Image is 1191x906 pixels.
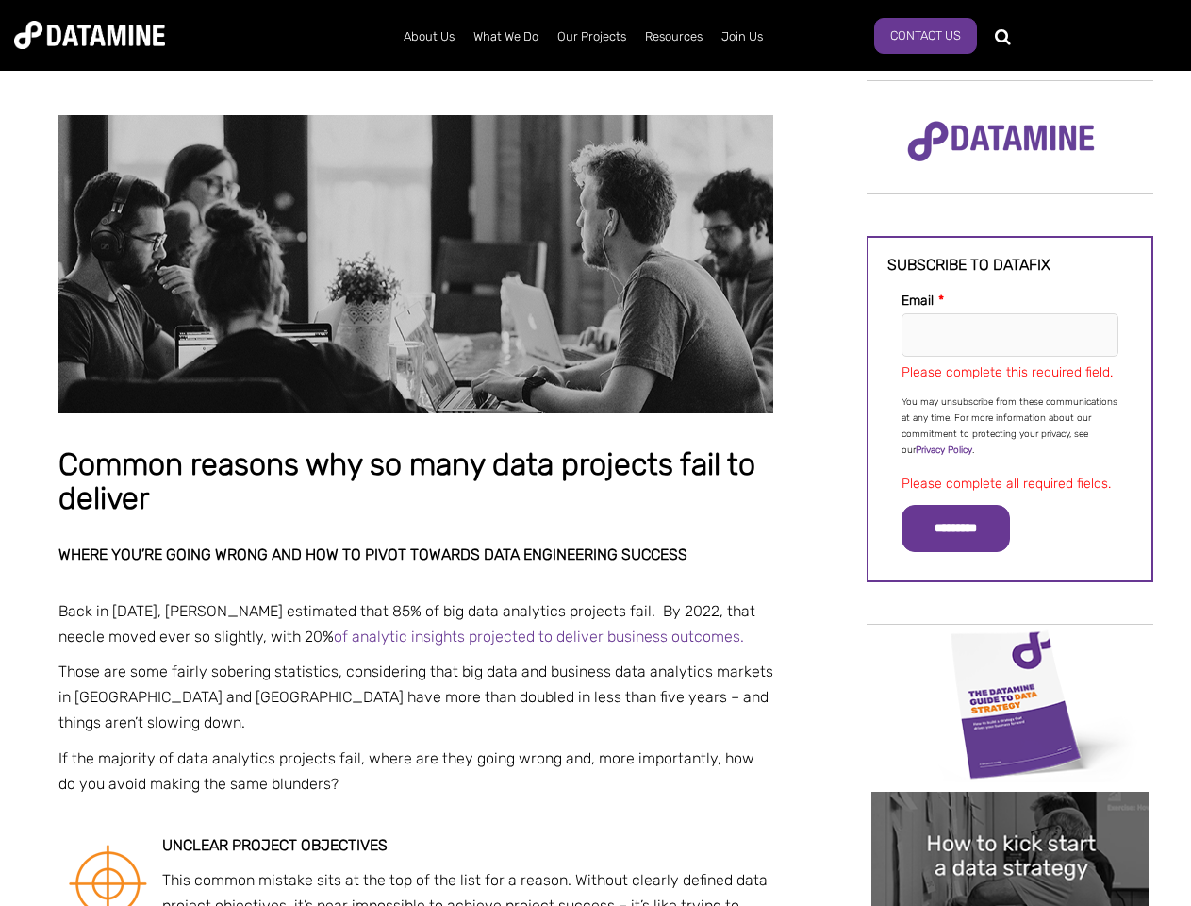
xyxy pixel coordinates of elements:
a: Resources [636,12,712,61]
h3: Subscribe to datafix [887,257,1133,274]
a: Contact Us [874,18,977,54]
p: Back in [DATE], [PERSON_NAME] estimated that 85% of big data analytics projects fail. By 2022, th... [58,598,773,649]
label: Please complete all required fields. [902,476,1111,492]
p: You may unsubscribe from these communications at any time. For more information about our commitm... [902,394,1118,459]
a: Join Us [712,12,772,61]
a: Our Projects [548,12,636,61]
a: About Us [394,12,464,61]
p: Those are some fairly sobering statistics, considering that big data and business data analytics ... [58,659,773,736]
h1: Common reasons why so many data projects fail to deliver [58,448,773,515]
span: Email [902,293,934,309]
img: Common reasons why so many data projects fail to deliver [58,115,773,413]
img: Datamine Logo No Strapline - Purple [895,109,1107,175]
img: Data Strategy Cover thumbnail [871,627,1149,782]
h2: Where you’re going wrong and how to pivot towards data engineering success [58,546,773,563]
strong: Unclear project objectives [162,836,388,854]
a: Privacy Policy [916,445,972,456]
p: If the majority of data analytics projects fail, where are they going wrong and, more importantly... [58,746,773,797]
a: What We Do [464,12,548,61]
img: Datamine [14,21,165,49]
a: of analytic insights projected to deliver business outcomes. [334,628,744,646]
label: Please complete this required field. [902,364,1113,380]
